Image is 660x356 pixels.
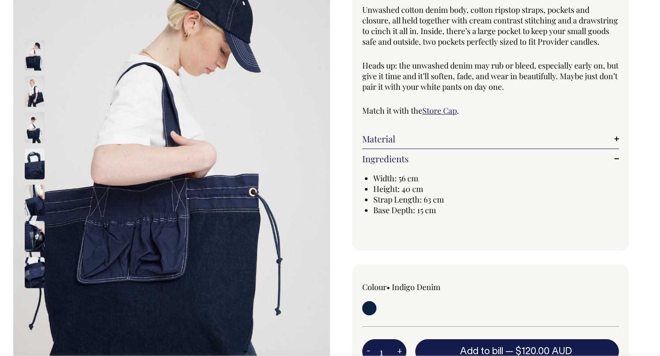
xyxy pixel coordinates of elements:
img: indigo-denim [25,148,45,179]
span: — [505,347,574,356]
span: Width: 56 cm [373,173,418,184]
img: indigo-denim [25,112,45,143]
span: Base Depth: 15 cm [373,205,436,215]
span: Height: 40 cm [373,184,423,194]
img: indigo-denim [25,39,45,70]
img: indigo-denim [25,257,45,288]
img: indigo-denim [25,76,45,107]
a: Store Cap [422,105,457,116]
span: $120.00 AUD [516,347,572,356]
span: Add to bill [460,347,503,356]
a: Material [362,134,619,144]
img: indigo-denim [25,221,45,252]
a: Ingredients [362,153,619,164]
img: indigo-denim [25,184,45,215]
span: Match it with the . [362,105,459,116]
label: Indigo Denim [392,282,440,292]
span: • [387,282,390,292]
span: Heads up: the unwashed denim may rub or bleed, especially early on, but give it time and it’ll so... [362,60,618,92]
span: Strap Length: 63 cm [373,194,444,205]
span: Unwashed cotton denim body, cotton ripstop straps, pockets and closure, all held together with cr... [362,4,618,47]
div: Colour [362,282,465,292]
